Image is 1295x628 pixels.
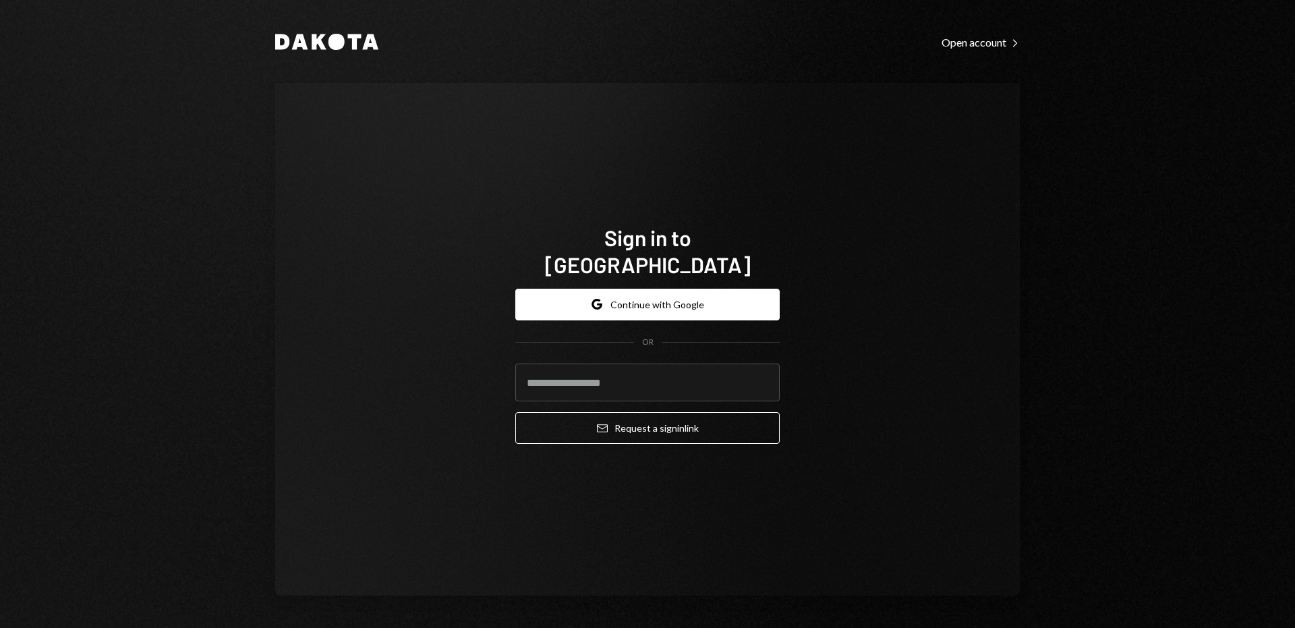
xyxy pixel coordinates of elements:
button: Continue with Google [515,289,780,320]
button: Request a signinlink [515,412,780,444]
div: Open account [942,36,1020,49]
h1: Sign in to [GEOGRAPHIC_DATA] [515,224,780,278]
div: OR [642,337,654,348]
a: Open account [942,34,1020,49]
